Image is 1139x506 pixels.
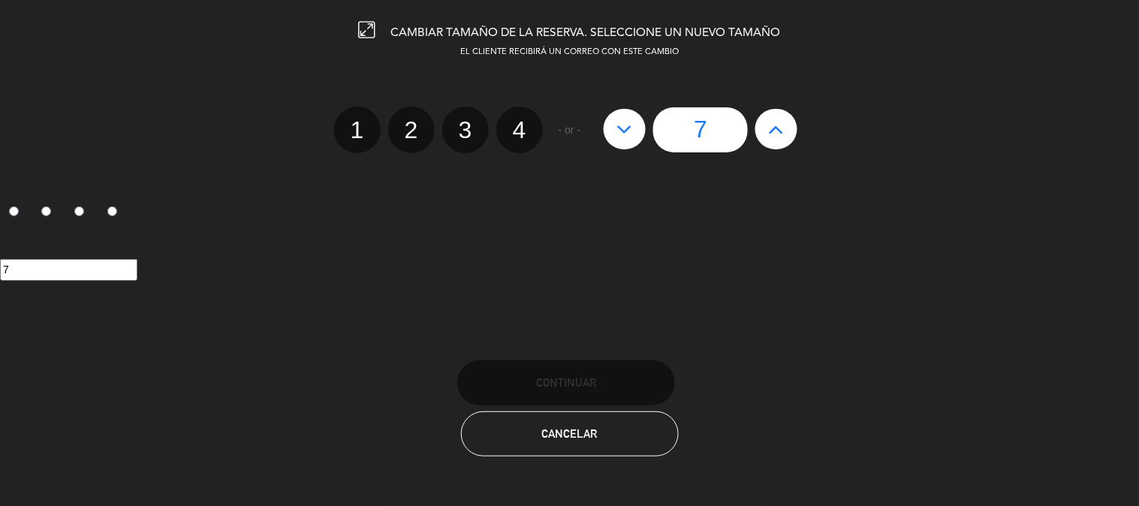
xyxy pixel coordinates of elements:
span: Cancelar [542,427,598,440]
label: 4 [98,200,131,226]
span: EL CLIENTE RECIBIRÁ UN CORREO CON ESTE CAMBIO [460,48,679,56]
span: Continuar [536,376,596,389]
input: 4 [107,206,117,216]
span: - or - [559,122,581,139]
button: Cancelar [461,411,679,456]
label: 1 [334,107,381,153]
label: 3 [442,107,489,153]
label: 4 [496,107,543,153]
span: CAMBIAR TAMAÑO DE LA RESERVA. SELECCIONE UN NUEVO TAMAÑO [391,27,781,39]
input: 2 [41,206,51,216]
label: 3 [66,200,99,226]
label: 2 [33,200,66,226]
input: 1 [9,206,19,216]
button: Continuar [457,360,675,405]
input: 3 [74,206,84,216]
label: 2 [388,107,435,153]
